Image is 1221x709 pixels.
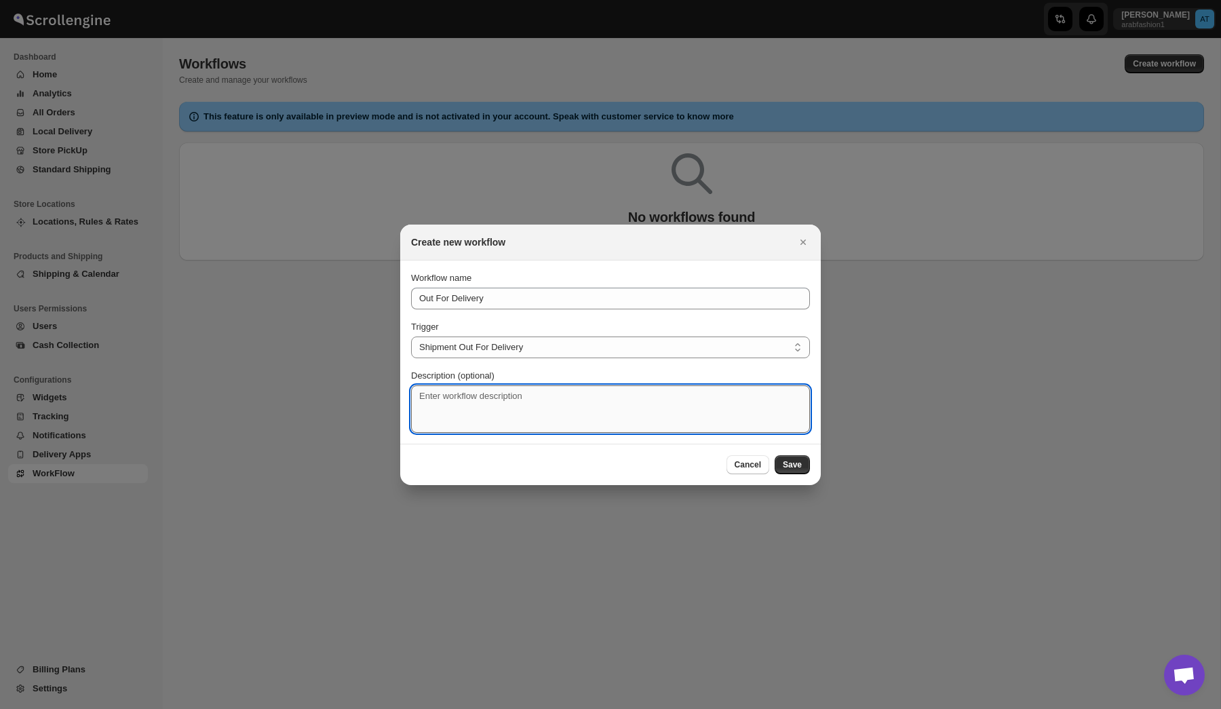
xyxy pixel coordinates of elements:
span: Workflow name [411,273,471,283]
span: Description (optional) [411,370,495,381]
h2: Create new workflow [411,235,505,249]
a: Open chat [1164,655,1205,695]
span: Trigger [411,322,439,332]
input: Enter workflow name [411,288,810,309]
span: Cancel [735,459,761,470]
button: Close [794,233,813,252]
button: Cancel [726,455,769,474]
button: Save [775,455,810,474]
span: Save [783,459,802,470]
